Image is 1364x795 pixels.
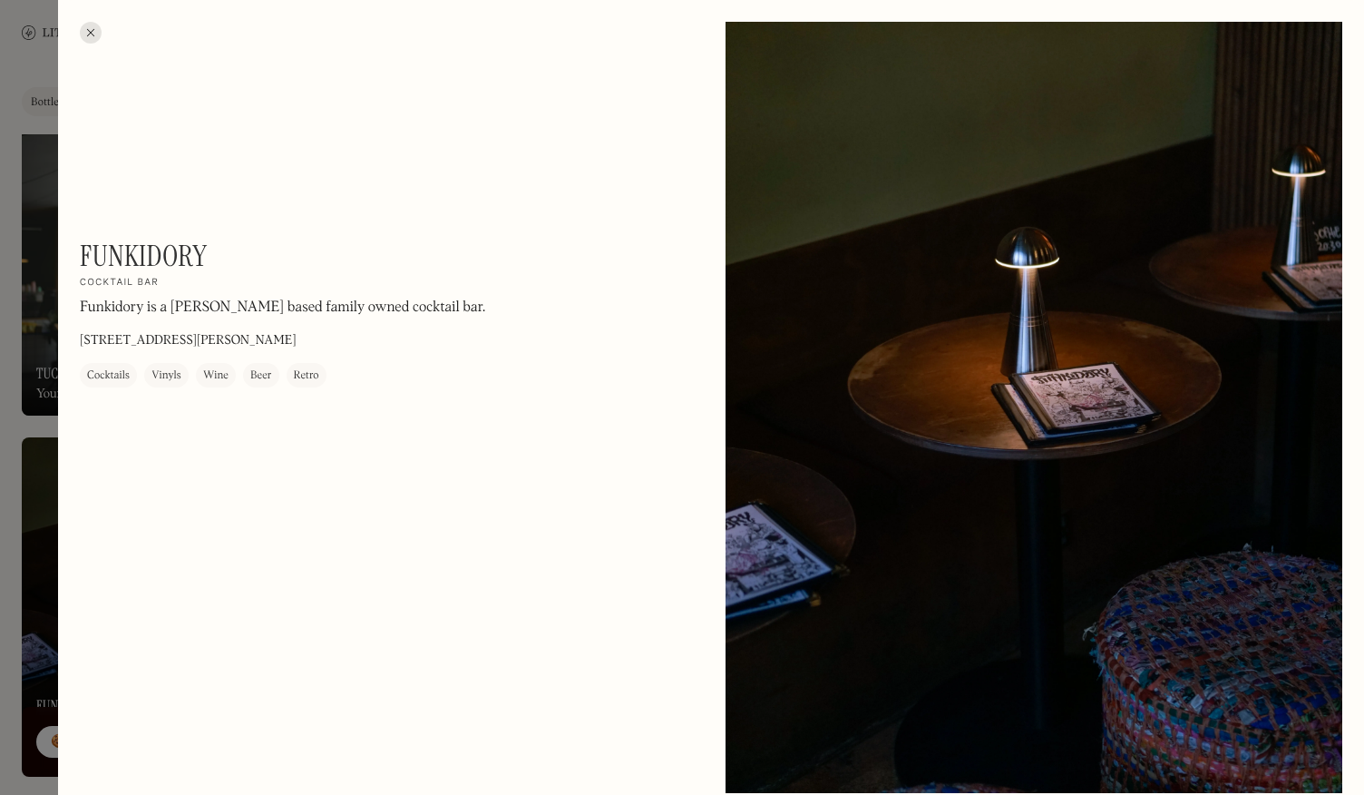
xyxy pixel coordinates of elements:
[203,367,229,385] div: Wine
[87,367,130,385] div: Cocktails
[80,331,297,350] p: [STREET_ADDRESS][PERSON_NAME]
[294,367,319,385] div: Retro
[80,239,207,273] h1: Funkidory
[80,277,159,290] h2: Cocktail bar
[250,367,272,385] div: Beer
[80,297,486,319] p: Funkidory is a [PERSON_NAME] based family owned cocktail bar.
[151,367,181,385] div: Vinyls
